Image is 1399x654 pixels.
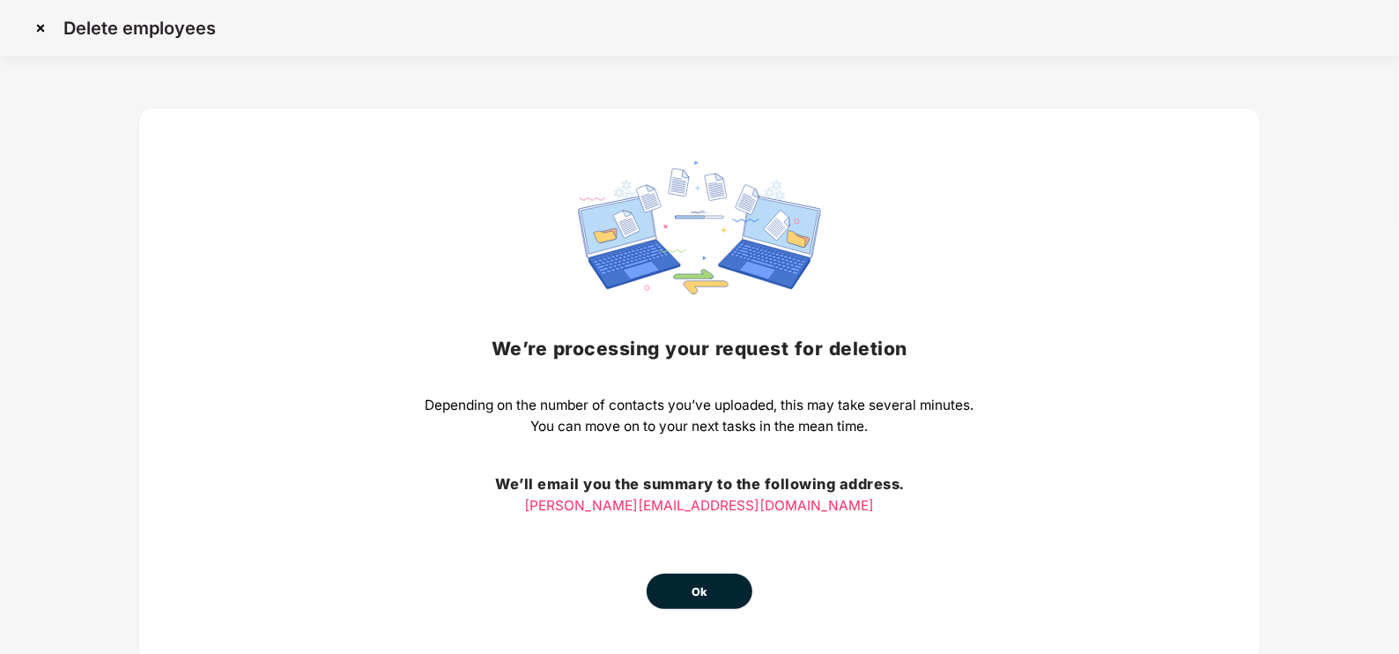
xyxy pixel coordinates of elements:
[692,583,707,601] span: Ok
[425,473,973,496] h3: We’ll email you the summary to the following address.
[425,416,973,437] p: You can move on to your next tasks in the mean time.
[425,395,973,416] p: Depending on the number of contacts you’ve uploaded, this may take several minutes.
[26,14,55,42] img: svg+xml;base64,PHN2ZyBpZD0iQ3Jvc3MtMzJ4MzIiIHhtbG5zPSJodHRwOi8vd3d3LnczLm9yZy8yMDAwL3N2ZyIgd2lkdG...
[425,334,973,363] h2: We’re processing your request for deletion
[647,574,752,609] button: Ok
[63,18,216,39] p: Delete employees
[578,161,821,294] img: svg+xml;base64,PHN2ZyBpZD0iRGF0YV9zeW5jaW5nIiB4bWxucz0iaHR0cDovL3d3dy53My5vcmcvMjAwMC9zdmciIHdpZH...
[425,495,973,517] p: [PERSON_NAME][EMAIL_ADDRESS][DOMAIN_NAME]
